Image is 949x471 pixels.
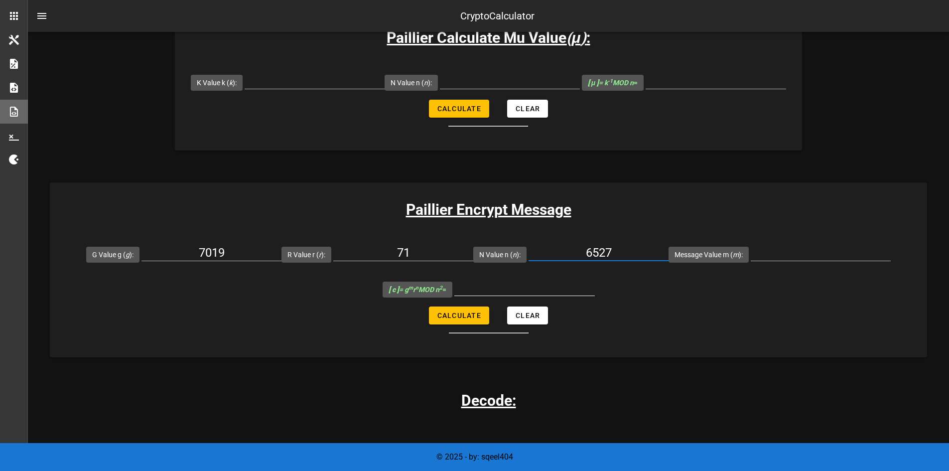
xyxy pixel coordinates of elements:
b: [ μ ] [588,79,599,87]
sup: m [408,285,413,291]
h3: Paillier Encrypt Message [50,198,927,221]
span: = [588,79,638,87]
div: CryptoCalculator [460,8,535,23]
span: Clear [515,105,540,113]
h3: Paillier Calculate Mu Value : [175,26,802,49]
i: = k MOD n [588,79,634,87]
sup: n [415,285,418,291]
span: Calculate [437,312,481,319]
label: N Value n ( ): [391,78,432,88]
span: Clear [515,312,540,319]
label: R Value r ( ): [287,250,325,260]
button: Calculate [429,100,489,118]
i: n [424,79,428,87]
i: = g r MOD n [389,286,442,294]
label: Message Value m ( ): [675,250,743,260]
b: μ [571,29,580,46]
i: ( ) [566,29,586,46]
button: Clear [507,307,548,324]
button: Calculate [429,307,489,324]
h3: Decode: [461,389,516,412]
i: g [126,251,130,259]
span: = [389,286,446,294]
label: K Value k ( ): [197,78,237,88]
sup: -1 [608,78,613,84]
sup: 2 [439,285,442,291]
button: nav-menu-toggle [30,4,54,28]
label: N Value n ( ): [479,250,521,260]
i: r [319,251,321,259]
i: k [229,79,233,87]
span: Calculate [437,105,481,113]
i: n [513,251,517,259]
i: m [733,251,739,259]
label: G Value g ( ): [92,250,134,260]
b: [ c ] [389,286,399,294]
span: © 2025 - by: sqeel404 [436,452,513,462]
button: Clear [507,100,548,118]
